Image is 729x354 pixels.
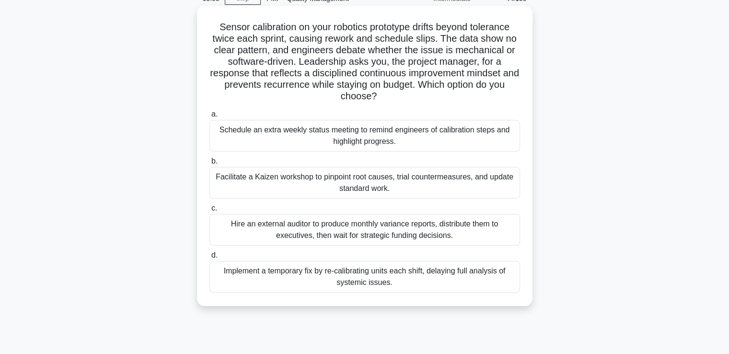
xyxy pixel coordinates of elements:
[211,157,218,165] span: b.
[211,204,217,212] span: c.
[208,21,521,103] h5: Sensor calibration on your robotics prototype drifts beyond tolerance twice each sprint, causing ...
[211,251,218,259] span: d.
[209,120,520,152] div: Schedule an extra weekly status meeting to remind engineers of calibration steps and highlight pr...
[211,110,218,118] span: a.
[209,261,520,293] div: Implement a temporary fix by re-calibrating units each shift, delaying full analysis of systemic ...
[209,214,520,246] div: Hire an external auditor to produce monthly variance reports, distribute them to executives, then...
[209,167,520,199] div: Facilitate a Kaizen workshop to pinpoint root causes, trial countermeasures, and update standard ...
